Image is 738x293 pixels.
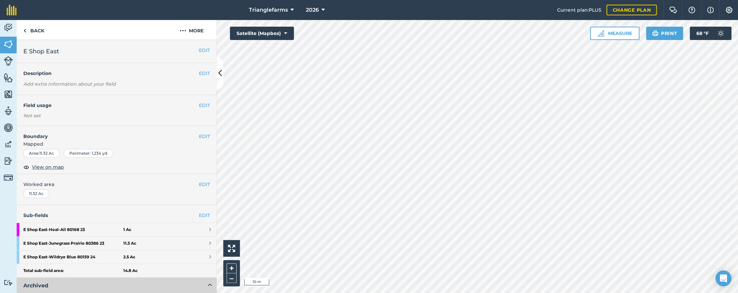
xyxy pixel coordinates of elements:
[688,7,696,13] img: A question mark icon
[652,29,658,37] img: svg+xml;base64,PHN2ZyB4bWxucz0iaHR0cDovL3d3dy53My5vcmcvMjAwMC9zdmciIHdpZHRoPSIxOSIgaGVpZ2h0PSIyNC...
[4,23,13,33] img: svg+xml;base64,PD94bWwgdmVyc2lvbj0iMS4wIiBlbmNvZGluZz0idXRmLTgiPz4KPCEtLSBHZW5lcmF0b3I6IEFkb2JlIE...
[696,27,709,40] span: 68 ° F
[7,5,17,15] img: fieldmargin Logo
[64,149,113,158] div: Perimeter : 1,234 yd
[669,7,677,13] img: Two speech bubbles overlapping with the left bubble in the forefront
[123,241,136,246] strong: 11.3 Ac
[199,47,210,54] button: EDIT
[230,27,294,40] button: Satellite (Mapbox)
[23,27,26,35] img: svg+xml;base64,PHN2ZyB4bWxucz0iaHR0cDovL3d3dy53My5vcmcvMjAwMC9zdmciIHdpZHRoPSI5IiBoZWlnaHQ9IjI0Ii...
[23,102,199,109] h4: Field usage
[123,254,135,260] strong: 2.5 Ac
[23,237,123,250] strong: E Shop East - Junegrass Prairie 80386 23
[23,149,60,158] div: Area : 11.32 Ac
[23,189,49,198] div: 11.32 Ac
[23,268,123,273] strong: Total sub-field area:
[123,227,131,232] strong: 1 Ac
[227,273,237,283] button: –
[17,140,217,148] span: Mapped
[4,39,13,49] img: svg+xml;base64,PHN2ZyB4bWxucz0iaHR0cDovL3d3dy53My5vcmcvMjAwMC9zdmciIHdpZHRoPSI1NiIgaGVpZ2h0PSI2MC...
[228,245,235,252] img: Four arrows, one pointing top left, one top right, one bottom right and the last bottom left
[690,27,731,40] button: 68 °F
[646,27,683,40] button: Print
[725,7,733,13] img: A cog icon
[597,30,604,37] img: Ruler icon
[23,81,116,87] em: Add extra information about your field
[715,270,731,286] div: Open Intercom Messenger
[23,163,29,171] img: svg+xml;base64,PHN2ZyB4bWxucz0iaHR0cDovL3d3dy53My5vcmcvMjAwMC9zdmciIHdpZHRoPSIxOCIgaGVpZ2h0PSIyNC...
[4,73,13,83] img: svg+xml;base64,PHN2ZyB4bWxucz0iaHR0cDovL3d3dy53My5vcmcvMjAwMC9zdmciIHdpZHRoPSI1NiIgaGVpZ2h0PSI2MC...
[227,263,237,273] button: +
[714,27,727,40] img: svg+xml;base64,PD94bWwgdmVyc2lvbj0iMS4wIiBlbmNvZGluZz0idXRmLTgiPz4KPCEtLSBHZW5lcmF0b3I6IEFkb2JlIE...
[707,6,714,14] img: svg+xml;base64,PHN2ZyB4bWxucz0iaHR0cDovL3d3dy53My5vcmcvMjAwMC9zdmciIHdpZHRoPSIxNyIgaGVpZ2h0PSIxNy...
[123,268,138,273] strong: 14.8 Ac
[4,123,13,133] img: svg+xml;base64,PD94bWwgdmVyc2lvbj0iMS4wIiBlbmNvZGluZz0idXRmLTgiPz4KPCEtLSBHZW5lcmF0b3I6IEFkb2JlIE...
[23,112,210,119] div: Not set
[557,6,601,14] span: Current plan : PLUS
[199,133,210,140] button: EDIT
[249,6,288,14] span: Trianglefarms
[17,20,51,40] a: Back
[23,223,123,236] strong: E Shop East - Heal-All 80168 23
[4,173,13,182] img: svg+xml;base64,PD94bWwgdmVyc2lvbj0iMS4wIiBlbmNvZGluZz0idXRmLTgiPz4KPCEtLSBHZW5lcmF0b3I6IEFkb2JlIE...
[17,212,217,219] h4: Sub-fields
[23,181,210,188] span: Worked area
[199,70,210,77] button: EDIT
[17,126,199,140] h4: Boundary
[606,5,657,15] a: Change plan
[17,237,217,250] a: E Shop East-Junegrass Prairie 80386 2311.3 Ac
[199,102,210,109] button: EDIT
[23,250,123,264] strong: E Shop East - Wildrye Blue 80159 24
[4,156,13,166] img: svg+xml;base64,PD94bWwgdmVyc2lvbj0iMS4wIiBlbmNvZGluZz0idXRmLTgiPz4KPCEtLSBHZW5lcmF0b3I6IEFkb2JlIE...
[17,250,217,264] a: E Shop East-Wildrye Blue 80159 242.5 Ac
[23,163,64,171] button: View on map
[4,279,13,286] img: svg+xml;base64,PD94bWwgdmVyc2lvbj0iMS4wIiBlbmNvZGluZz0idXRmLTgiPz4KPCEtLSBHZW5lcmF0b3I6IEFkb2JlIE...
[4,56,13,66] img: svg+xml;base64,PD94bWwgdmVyc2lvbj0iMS4wIiBlbmNvZGluZz0idXRmLTgiPz4KPCEtLSBHZW5lcmF0b3I6IEFkb2JlIE...
[199,212,210,219] a: EDIT
[4,89,13,99] img: svg+xml;base64,PHN2ZyB4bWxucz0iaHR0cDovL3d3dy53My5vcmcvMjAwMC9zdmciIHdpZHRoPSI1NiIgaGVpZ2h0PSI2MC...
[180,27,186,35] img: svg+xml;base64,PHN2ZyB4bWxucz0iaHR0cDovL3d3dy53My5vcmcvMjAwMC9zdmciIHdpZHRoPSIyMCIgaGVpZ2h0PSIyNC...
[199,181,210,188] button: EDIT
[4,106,13,116] img: svg+xml;base64,PD94bWwgdmVyc2lvbj0iMS4wIiBlbmNvZGluZz0idXRmLTgiPz4KPCEtLSBHZW5lcmF0b3I6IEFkb2JlIE...
[4,139,13,149] img: svg+xml;base64,PD94bWwgdmVyc2lvbj0iMS4wIiBlbmNvZGluZz0idXRmLTgiPz4KPCEtLSBHZW5lcmF0b3I6IEFkb2JlIE...
[167,20,217,40] button: More
[23,70,210,77] h4: Description
[32,163,64,171] span: View on map
[590,27,639,40] button: Measure
[23,47,59,56] span: E Shop East
[306,6,319,14] span: 2026
[17,223,217,236] a: E Shop East-Heal-All 80168 231 Ac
